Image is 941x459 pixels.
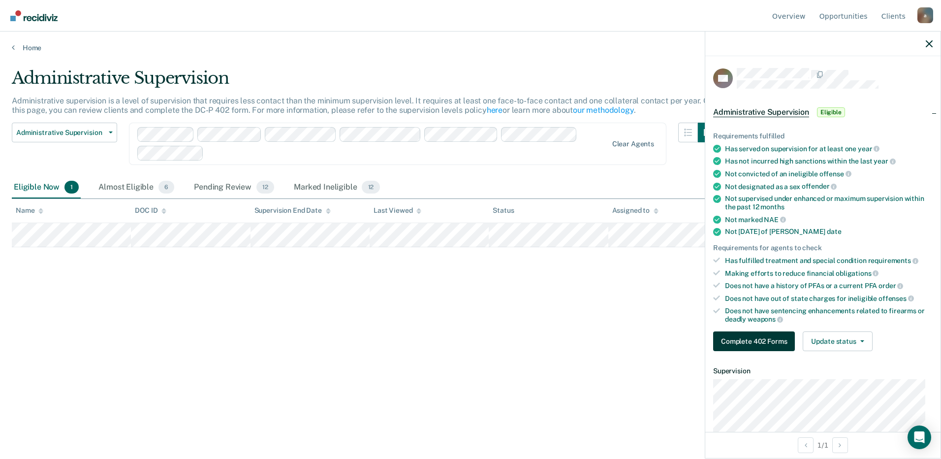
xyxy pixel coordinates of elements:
[803,331,872,351] button: Update status
[725,269,933,278] div: Making efforts to reduce financial
[64,181,79,194] span: 1
[573,105,634,115] a: our methodology
[374,206,421,215] div: Last Viewed
[254,206,331,215] div: Supervision End Date
[819,170,851,178] span: offense
[798,437,814,453] button: Previous Opportunity
[878,295,914,302] span: offenses
[817,107,845,117] span: Eligible
[612,206,659,215] div: Assigned to
[917,7,933,23] div: a
[725,182,933,191] div: Not designated as a sex
[725,215,933,224] div: Not marked
[256,181,274,194] span: 12
[713,367,933,375] dt: Supervision
[158,181,174,194] span: 6
[832,437,848,453] button: Next Opportunity
[135,206,166,215] div: DOC ID
[725,228,933,236] div: Not [DATE] of [PERSON_NAME]
[10,10,58,21] img: Recidiviz
[12,68,718,96] div: Administrative Supervision
[12,177,81,198] div: Eligible Now
[362,181,379,194] span: 12
[725,307,933,324] div: Does not have sentencing enhancements related to firearms or deadly
[827,228,841,235] span: date
[725,144,933,153] div: Has served on supervision for at least one
[12,43,929,52] a: Home
[725,256,933,265] div: Has fulfilled treatment and special condition
[858,145,879,153] span: year
[725,157,933,165] div: Has not incurred high sanctions within the last
[493,206,514,215] div: Status
[874,157,895,165] span: year
[16,206,43,215] div: Name
[292,177,381,198] div: Marked Ineligible
[713,331,799,351] a: Navigate to form link
[705,97,941,128] div: Administrative SupervisionEligible
[908,426,931,449] div: Open Intercom Messenger
[713,132,933,140] div: Requirements fulfilled
[192,177,276,198] div: Pending Review
[868,257,918,264] span: requirements
[802,182,837,190] span: offender
[725,195,933,211] div: Not supervised under enhanced or maximum supervision within the past 12
[612,140,654,148] div: Clear agents
[487,105,502,115] a: here
[725,294,933,303] div: Does not have out of state charges for ineligible
[96,177,176,198] div: Almost Eligible
[917,7,933,23] button: Profile dropdown button
[748,315,783,323] span: weapons
[764,216,785,224] span: NAE
[836,269,878,277] span: obligations
[16,129,105,137] span: Administrative Supervision
[713,107,809,117] span: Administrative Supervision
[705,432,941,458] div: 1 / 1
[12,96,714,115] p: Administrative supervision is a level of supervision that requires less contact than the minimum ...
[713,331,795,351] button: Complete 402 Forms
[760,203,784,211] span: months
[725,169,933,178] div: Not convicted of an ineligible
[713,244,933,252] div: Requirements for agents to check
[725,281,933,290] div: Does not have a history of PFAs or a current PFA order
